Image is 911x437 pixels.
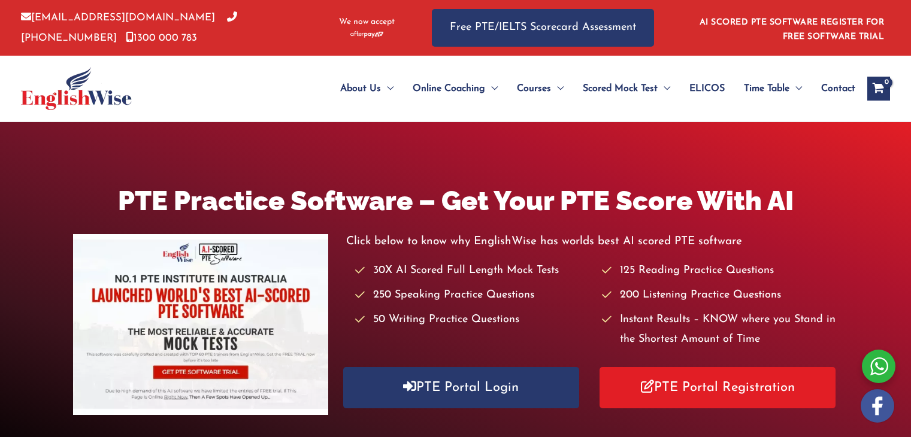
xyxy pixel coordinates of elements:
[692,8,890,47] aside: Header Widget 1
[583,68,658,110] span: Scored Mock Test
[339,16,395,28] span: We now accept
[355,261,591,281] li: 30X AI Scored Full Length Mock Tests
[700,18,885,41] a: AI SCORED PTE SOFTWARE REGISTER FOR FREE SOFTWARE TRIAL
[600,367,836,408] a: PTE Portal Registration
[21,13,215,23] a: [EMAIL_ADDRESS][DOMAIN_NAME]
[343,367,579,408] a: PTE Portal Login
[658,68,670,110] span: Menu Toggle
[73,182,839,220] h1: PTE Practice Software – Get Your PTE Score With AI
[867,77,890,101] a: View Shopping Cart, empty
[744,68,789,110] span: Time Table
[602,310,838,350] li: Instant Results – KNOW where you Stand in the Shortest Amount of Time
[355,310,591,330] li: 50 Writing Practice Questions
[573,68,680,110] a: Scored Mock TestMenu Toggle
[413,68,485,110] span: Online Coaching
[485,68,498,110] span: Menu Toggle
[602,261,838,281] li: 125 Reading Practice Questions
[734,68,812,110] a: Time TableMenu Toggle
[821,68,855,110] span: Contact
[21,67,132,110] img: cropped-ew-logo
[126,33,197,43] a: 1300 000 783
[517,68,551,110] span: Courses
[432,9,654,47] a: Free PTE/IELTS Scorecard Assessment
[861,389,894,423] img: white-facebook.png
[507,68,573,110] a: CoursesMenu Toggle
[21,13,237,43] a: [PHONE_NUMBER]
[331,68,403,110] a: About UsMenu Toggle
[355,286,591,305] li: 250 Speaking Practice Questions
[602,286,838,305] li: 200 Listening Practice Questions
[73,234,328,415] img: pte-institute-main
[381,68,394,110] span: Menu Toggle
[311,68,855,110] nav: Site Navigation: Main Menu
[812,68,855,110] a: Contact
[551,68,564,110] span: Menu Toggle
[403,68,507,110] a: Online CoachingMenu Toggle
[350,31,383,38] img: Afterpay-Logo
[346,232,839,251] p: Click below to know why EnglishWise has worlds best AI scored PTE software
[680,68,734,110] a: ELICOS
[689,68,725,110] span: ELICOS
[789,68,802,110] span: Menu Toggle
[340,68,381,110] span: About Us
